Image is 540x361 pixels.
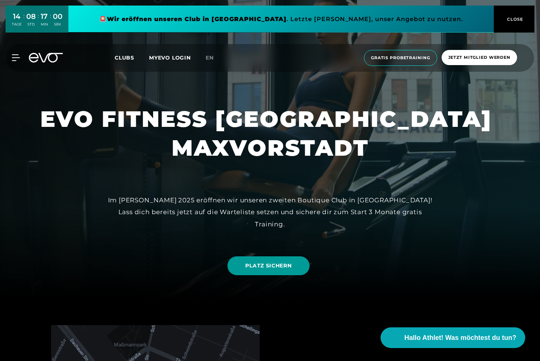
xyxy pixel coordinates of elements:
[115,54,149,61] a: Clubs
[371,55,430,61] span: Gratis Probetraining
[505,16,523,23] span: CLOSE
[227,256,309,275] a: PLATZ SICHERN
[362,50,439,66] a: Gratis Probetraining
[448,54,510,61] span: Jetzt Mitglied werden
[149,54,191,61] a: MYEVO LOGIN
[12,11,21,22] div: 14
[40,105,500,162] h1: EVO FITNESS [GEOGRAPHIC_DATA] MAXVORSTADT
[115,54,134,61] span: Clubs
[23,12,24,31] div: :
[41,22,48,27] div: MIN
[206,54,223,62] a: en
[206,54,214,61] span: en
[245,262,291,270] span: PLATZ SICHERN
[50,12,51,31] div: :
[38,12,39,31] div: :
[26,22,36,27] div: STD
[53,11,63,22] div: 00
[439,50,519,66] a: Jetzt Mitglied werden
[404,333,516,343] span: Hallo Athlet! Was möchtest du tun?
[41,11,48,22] div: 17
[494,6,534,33] button: CLOSE
[104,194,436,230] div: Im [PERSON_NAME] 2025 eröffnen wir unseren zweiten Boutique Club in [GEOGRAPHIC_DATA]! Lass dich ...
[12,22,21,27] div: TAGE
[26,11,36,22] div: 08
[53,22,63,27] div: SEK
[381,327,525,348] button: Hallo Athlet! Was möchtest du tun?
